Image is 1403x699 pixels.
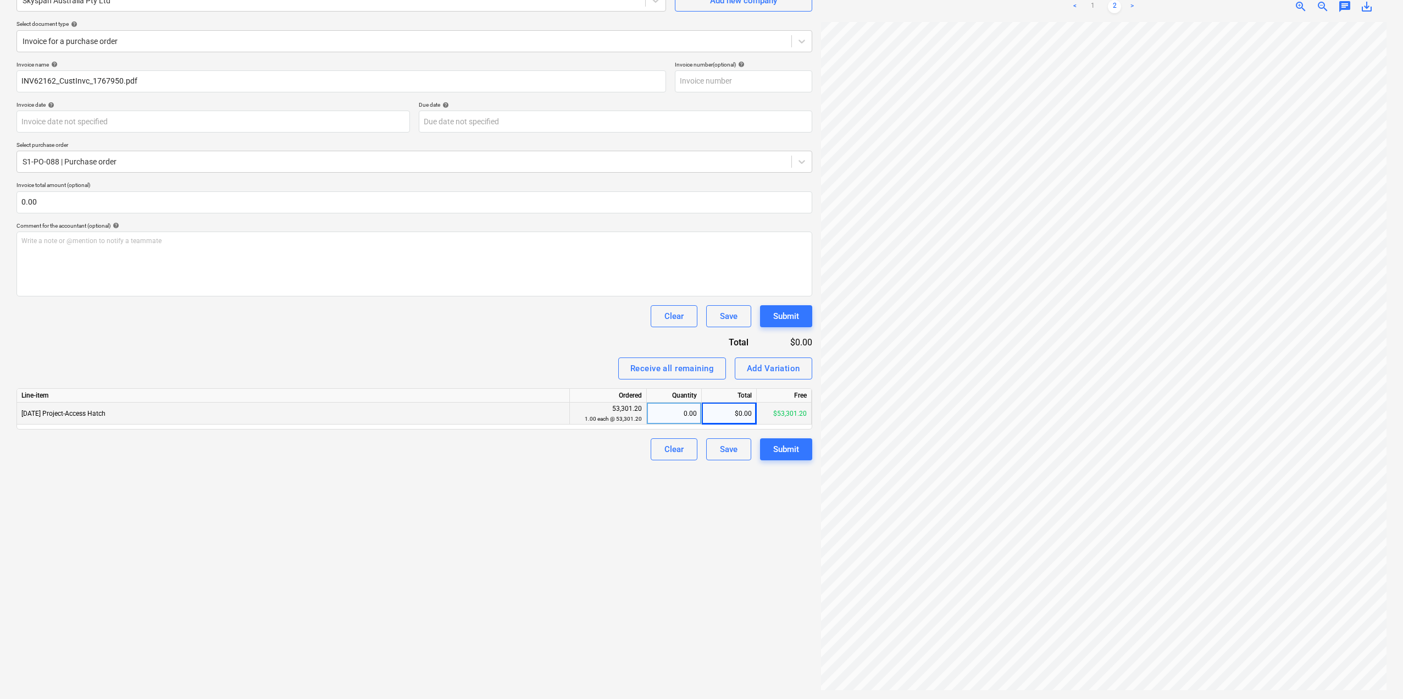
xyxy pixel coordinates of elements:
[773,309,799,323] div: Submit
[736,61,745,68] span: help
[16,61,666,68] div: Invoice name
[440,102,449,108] span: help
[706,438,751,460] button: Save
[651,438,697,460] button: Clear
[664,442,684,456] div: Clear
[618,357,726,379] button: Receive all remaining
[757,389,812,403] div: Free
[46,102,54,108] span: help
[16,20,812,27] div: Select document type
[630,361,714,376] div: Receive all remaining
[720,309,737,323] div: Save
[16,181,812,191] p: Invoice total amount (optional)
[21,410,106,417] span: 3-17-02 Project-Access Hatch
[16,111,410,133] input: Invoice date not specified
[664,309,684,323] div: Clear
[706,305,751,327] button: Save
[16,141,812,151] p: Select purchase order
[110,222,119,229] span: help
[720,442,737,456] div: Save
[419,111,812,133] input: Due date not specified
[16,70,666,92] input: Invoice name
[675,70,812,92] input: Invoice number
[702,403,757,425] div: $0.00
[16,101,410,108] div: Invoice date
[747,361,800,376] div: Add Variation
[651,403,697,425] div: 0.00
[16,222,812,229] div: Comment for the accountant (optional)
[17,389,570,403] div: Line-item
[675,61,812,68] div: Invoice number (optional)
[419,101,812,108] div: Due date
[1348,646,1403,699] iframe: Chat Widget
[760,305,812,327] button: Submit
[570,389,647,403] div: Ordered
[735,357,812,379] button: Add Variation
[69,21,77,27] span: help
[49,61,58,68] span: help
[16,191,812,213] input: Invoice total amount (optional)
[760,438,812,460] button: Submit
[757,403,812,425] div: $53,301.20
[773,442,799,456] div: Submit
[651,305,697,327] button: Clear
[647,389,702,403] div: Quantity
[574,404,642,424] div: 53,301.20
[585,416,642,422] small: 1.00 each @ 53,301.20
[669,336,766,349] div: Total
[766,336,812,349] div: $0.00
[702,389,757,403] div: Total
